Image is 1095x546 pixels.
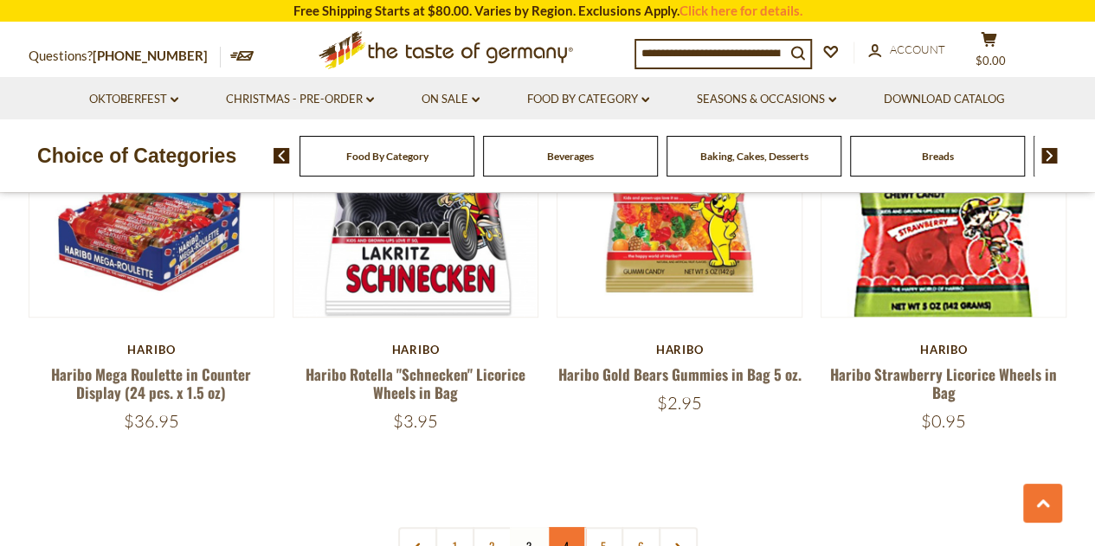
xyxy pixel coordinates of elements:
a: [PHONE_NUMBER] [93,48,208,63]
span: $3.95 [393,410,438,432]
p: Questions? [29,45,221,67]
a: Breads [922,150,954,163]
a: Food By Category [346,150,428,163]
span: $0.00 [976,54,1006,67]
a: Food By Category [527,90,649,109]
button: $0.00 [963,31,1015,74]
a: Haribo Rotella "Schnecken" Licorice Wheels in Bag [306,363,525,403]
img: Haribo [293,72,538,317]
div: Haribo [821,343,1067,357]
div: Haribo [557,343,803,357]
img: next arrow [1041,148,1058,164]
span: $2.95 [657,392,702,414]
img: Haribo [557,72,802,317]
span: Account [890,42,945,56]
span: $36.95 [124,410,179,432]
a: Haribo Strawberry Licorice Wheels in Bag [830,363,1057,403]
img: Haribo [821,72,1066,336]
a: Download Catalog [884,90,1005,109]
a: Oktoberfest [89,90,178,109]
a: Haribo Mega Roulette in Counter Display (24 pcs. x 1.5 oz) [51,363,251,403]
a: Christmas - PRE-ORDER [226,90,374,109]
a: On Sale [422,90,480,109]
div: Haribo [293,343,539,357]
a: Beverages [547,150,594,163]
span: $0.95 [921,410,966,432]
img: previous arrow [274,148,290,164]
a: Seasons & Occasions [697,90,836,109]
a: Click here for details. [680,3,802,18]
a: Haribo Gold Bears Gummies in Bag 5 oz. [558,363,802,385]
img: Haribo [29,72,274,317]
a: Baking, Cakes, Desserts [700,150,808,163]
div: Haribo [29,343,275,357]
a: Account [868,41,945,60]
